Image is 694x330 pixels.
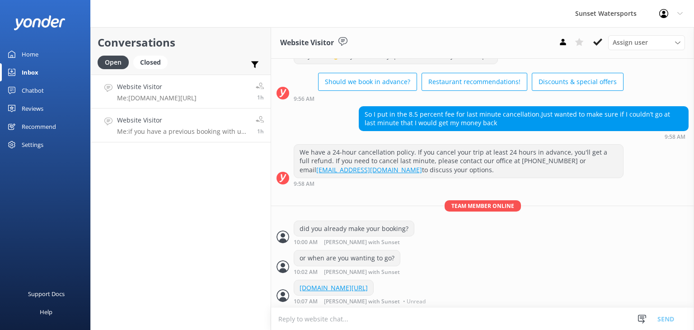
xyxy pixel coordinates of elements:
h4: Website Visitor [117,115,249,125]
strong: 9:56 AM [294,96,314,102]
strong: 9:58 AM [294,181,314,187]
a: Closed [133,57,172,67]
div: Assign User [608,35,685,50]
h2: Conversations [98,34,264,51]
div: So I put in the 8.5 percent fee for last minute cancellation.Just wanted to make sure if I couldn... [359,107,688,131]
div: Sep 11 2025 08:56am (UTC -05:00) America/Cancun [294,95,624,102]
h3: Website Visitor [280,37,334,49]
button: Should we book in advance? [318,73,417,91]
button: Restaurant recommendations! [422,73,527,91]
div: Inbox [22,63,38,81]
a: Open [98,57,133,67]
div: Closed [133,56,168,69]
h4: Website Visitor [117,82,197,92]
a: [EMAIL_ADDRESS][DOMAIN_NAME] [316,165,422,174]
div: Sep 11 2025 08:58am (UTC -05:00) America/Cancun [294,180,624,187]
div: Sep 11 2025 09:02am (UTC -05:00) America/Cancun [294,269,429,275]
span: Assign user [613,38,648,47]
div: Open [98,56,129,69]
strong: 10:02 AM [294,269,318,275]
div: Reviews [22,99,43,118]
div: Chatbot [22,81,44,99]
div: did you already make your booking? [294,221,414,236]
img: yonder-white-logo.png [14,15,66,30]
p: Me: [DOMAIN_NAME][URL] [117,94,197,102]
a: [DOMAIN_NAME][URL] [300,283,368,292]
span: [PERSON_NAME] with Sunset [324,269,400,275]
div: Sep 11 2025 09:00am (UTC -05:00) America/Cancun [294,239,429,245]
strong: 10:00 AM [294,240,318,245]
div: or when are you wanting to go? [294,250,400,266]
button: Discounts & special offers [532,73,624,91]
span: [PERSON_NAME] with Sunset [324,240,400,245]
span: [PERSON_NAME] with Sunset [324,299,400,304]
strong: 10:07 AM [294,299,318,304]
div: Sep 11 2025 08:58am (UTC -05:00) America/Cancun [359,133,689,140]
div: Help [40,303,52,321]
div: Sep 11 2025 09:07am (UTC -05:00) America/Cancun [294,298,428,304]
div: Settings [22,136,43,154]
span: • Unread [403,299,426,304]
p: Me: if you have a previous booking with us I may have a 10% discount available to you! [117,127,249,136]
strong: 9:58 AM [665,134,685,140]
div: Home [22,45,38,63]
div: Recommend [22,118,56,136]
span: Team member online [445,200,521,212]
div: Support Docs [28,285,65,303]
a: Website VisitorMe:if you have a previous booking with us I may have a 10% discount available to y... [91,108,271,142]
div: We have a 24-hour cancellation policy. If you cancel your trip at least 24 hours in advance, you'... [294,145,623,178]
span: Sep 11 2025 09:02am (UTC -05:00) America/Cancun [257,127,264,135]
a: Website VisitorMe:[DOMAIN_NAME][URL]1h [91,75,271,108]
span: Sep 11 2025 09:07am (UTC -05:00) America/Cancun [257,94,264,101]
